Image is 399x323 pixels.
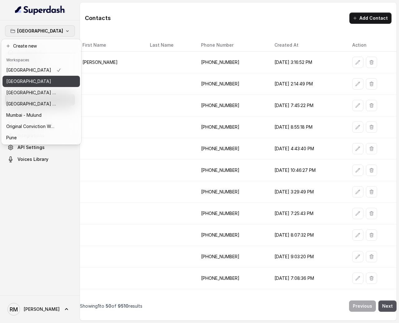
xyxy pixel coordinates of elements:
button: [GEOGRAPHIC_DATA] [5,25,75,37]
p: [GEOGRAPHIC_DATA] [6,78,51,85]
p: [GEOGRAPHIC_DATA] [6,66,51,74]
p: [GEOGRAPHIC_DATA] - [GEOGRAPHIC_DATA] - [GEOGRAPHIC_DATA] [6,100,56,108]
p: Original Conviction Workspace [6,123,56,130]
p: [GEOGRAPHIC_DATA] [17,27,63,35]
p: ⁠⁠[GEOGRAPHIC_DATA] - Ijmima - [GEOGRAPHIC_DATA] [6,89,56,96]
header: Workspaces [2,54,80,64]
div: [GEOGRAPHIC_DATA] [1,39,81,145]
button: Create new [2,40,80,52]
p: Mumbai - Mulund [6,111,42,119]
p: Pune [6,134,17,141]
